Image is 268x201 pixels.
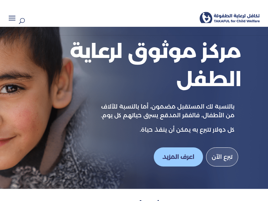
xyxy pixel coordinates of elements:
[154,147,203,166] a: اعرف المزيد
[99,103,234,126] p: بالنسبة لك المستقبل مضمون، أما بالنسبة للآلاف من الأطفال، فالفقر المدقع يسرق حياتهم كل يوم.
[99,126,234,134] p: كل دولار تتبرع به يمكن أن ينقذ حياة.
[70,39,241,91] span: مركز موثوق لرعاية الطفل
[200,10,260,25] img: Takaful
[206,147,238,166] a: تبرع الآن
